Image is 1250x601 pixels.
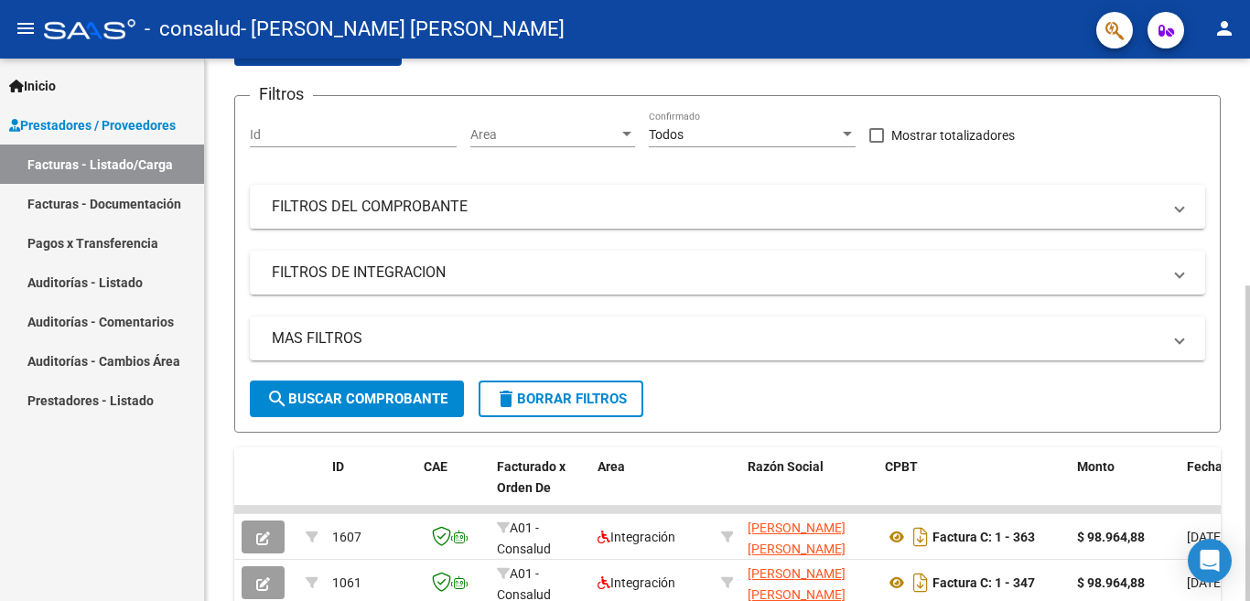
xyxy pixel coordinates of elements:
[598,530,675,544] span: Integración
[1077,530,1145,544] strong: $ 98.964,88
[1077,459,1115,474] span: Monto
[9,76,56,96] span: Inicio
[649,127,684,142] span: Todos
[495,391,627,407] span: Borrar Filtros
[598,575,675,590] span: Integración
[250,81,313,107] h3: Filtros
[250,185,1205,229] mat-expansion-panel-header: FILTROS DEL COMPROBANTE
[332,459,344,474] span: ID
[497,459,566,495] span: Facturado x Orden De
[479,381,643,417] button: Borrar Filtros
[748,459,824,474] span: Razón Social
[416,447,490,528] datatable-header-cell: CAE
[332,575,361,590] span: 1061
[250,251,1205,295] mat-expansion-panel-header: FILTROS DE INTEGRACION
[740,447,878,528] datatable-header-cell: Razón Social
[932,575,1035,590] strong: Factura C: 1 - 347
[1187,575,1224,590] span: [DATE]
[932,530,1035,544] strong: Factura C: 1 - 363
[424,459,447,474] span: CAE
[598,459,625,474] span: Area
[909,568,932,597] i: Descargar documento
[1070,447,1180,528] datatable-header-cell: Monto
[878,447,1070,528] datatable-header-cell: CPBT
[241,9,565,49] span: - [PERSON_NAME] [PERSON_NAME]
[1077,575,1145,590] strong: $ 98.964,88
[145,9,241,49] span: - consalud
[590,447,714,528] datatable-header-cell: Area
[325,447,416,528] datatable-header-cell: ID
[497,521,551,556] span: A01 - Consalud
[272,263,1161,283] mat-panel-title: FILTROS DE INTEGRACION
[332,530,361,544] span: 1607
[9,115,176,135] span: Prestadores / Proveedores
[1213,17,1235,39] mat-icon: person
[250,317,1205,360] mat-expansion-panel-header: MAS FILTROS
[495,388,517,410] mat-icon: delete
[272,197,1161,217] mat-panel-title: FILTROS DEL COMPROBANTE
[909,522,932,552] i: Descargar documento
[470,127,619,143] span: Area
[250,381,464,417] button: Buscar Comprobante
[1188,539,1232,583] div: Open Intercom Messenger
[266,388,288,410] mat-icon: search
[891,124,1015,146] span: Mostrar totalizadores
[272,328,1161,349] mat-panel-title: MAS FILTROS
[15,17,37,39] mat-icon: menu
[1187,530,1224,544] span: [DATE]
[490,447,590,528] datatable-header-cell: Facturado x Orden De
[748,521,846,556] span: [PERSON_NAME] [PERSON_NAME]
[266,391,447,407] span: Buscar Comprobante
[748,518,870,556] div: 27399467352
[885,459,918,474] span: CPBT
